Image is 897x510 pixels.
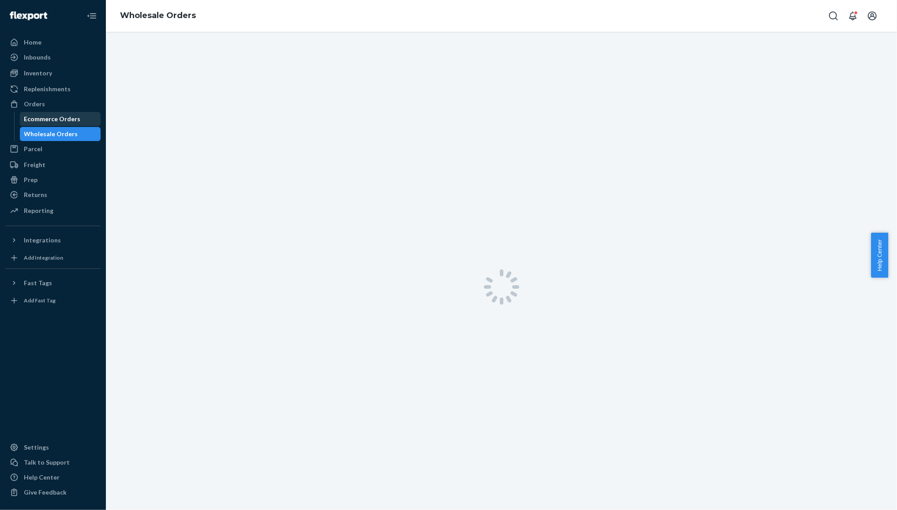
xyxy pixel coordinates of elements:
[5,204,101,218] a: Reporting
[10,11,47,20] img: Flexport logo
[24,206,53,215] div: Reporting
[24,236,61,245] div: Integrations
[24,175,38,184] div: Prep
[5,485,101,499] button: Give Feedback
[24,297,56,304] div: Add Fast Tag
[825,7,842,25] button: Open Search Box
[24,458,70,467] div: Talk to Support
[24,473,60,482] div: Help Center
[871,233,888,278] button: Help Center
[113,3,203,29] ol: breadcrumbs
[5,188,101,202] a: Returns
[24,53,51,62] div: Inbounds
[20,112,101,126] a: Ecommerce Orders
[24,190,47,199] div: Returns
[5,82,101,96] a: Replenishments
[5,455,101,469] a: Talk to Support
[5,294,101,308] a: Add Fast Tag
[5,440,101,454] a: Settings
[5,97,101,111] a: Orders
[24,443,49,452] div: Settings
[24,145,42,153] div: Parcel
[5,233,101,247] button: Integrations
[5,470,101,484] a: Help Center
[5,173,101,187] a: Prep
[5,35,101,49] a: Home
[24,160,45,169] div: Freight
[5,251,101,265] a: Add Integration
[24,69,52,78] div: Inventory
[24,279,52,287] div: Fast Tags
[5,276,101,290] button: Fast Tags
[120,11,196,20] a: Wholesale Orders
[5,66,101,80] a: Inventory
[24,488,67,497] div: Give Feedback
[20,127,101,141] a: Wholesale Orders
[863,7,881,25] button: Open account menu
[24,115,81,123] div: Ecommerce Orders
[5,142,101,156] a: Parcel
[83,7,101,25] button: Close Navigation
[5,158,101,172] a: Freight
[5,50,101,64] a: Inbounds
[24,85,71,93] div: Replenishments
[24,38,41,47] div: Home
[844,7,862,25] button: Open notifications
[24,130,78,138] div: Wholesale Orders
[24,254,63,261] div: Add Integration
[24,100,45,108] div: Orders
